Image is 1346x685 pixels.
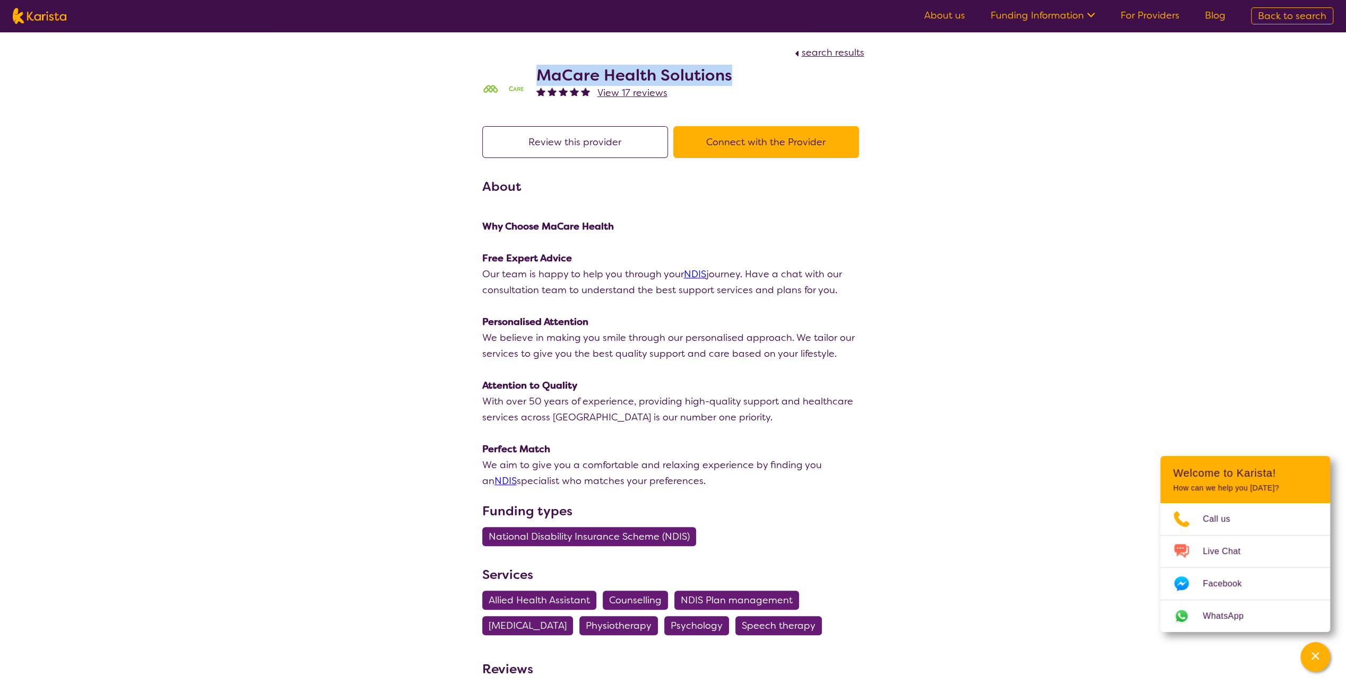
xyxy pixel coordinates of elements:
strong: Why Choose MaCare Health [482,220,614,233]
button: Review this provider [482,126,668,158]
span: Speech therapy [742,616,815,635]
img: mgttalrdbt23wl6urpfy.png [482,84,525,95]
a: Web link opens in a new tab. [1160,600,1330,632]
a: Allied Health Assistant [482,594,603,607]
a: Funding Information [991,9,1095,22]
a: Physiotherapy [579,619,664,632]
strong: Free Expert Advice [482,252,572,265]
p: How can we help you [DATE]? [1173,484,1317,493]
a: About us [924,9,965,22]
a: Psychology [664,619,735,632]
span: [MEDICAL_DATA] [489,616,567,635]
p: We aim to give you a comfortable and relaxing experience by finding you an specialist who matches... [482,457,864,489]
ul: Choose channel [1160,503,1330,632]
div: Channel Menu [1160,456,1330,632]
a: Speech therapy [735,619,828,632]
img: fullstar [559,87,568,96]
a: Blog [1205,9,1226,22]
img: fullstar [536,87,545,96]
a: [MEDICAL_DATA] [482,619,579,632]
button: Connect with the Provider [673,126,859,158]
p: We believe in making you smile through our personalised approach. We tailor our services to give ... [482,330,864,362]
h2: MaCare Health Solutions [536,66,732,85]
span: Counselling [609,591,662,610]
img: Karista logo [13,8,66,24]
strong: Personalised Attention [482,315,588,328]
strong: Perfect Match [482,443,550,455]
span: National Disability Insurance Scheme (NDIS) [489,527,690,546]
a: National Disability Insurance Scheme (NDIS) [482,530,702,543]
a: Counselling [603,594,674,607]
span: Back to search [1258,10,1326,22]
strong: Attention to Quality [482,379,577,392]
h3: Services [482,565,864,584]
h3: Reviews [482,654,563,679]
p: Our team is happy to help you through your journey. Have a chat with our consultation team to und... [482,266,864,298]
a: For Providers [1121,9,1179,22]
span: WhatsApp [1203,608,1256,624]
a: NDIS [494,475,517,487]
a: search results [792,46,864,59]
span: View 17 reviews [597,86,667,99]
a: View 17 reviews [597,85,667,101]
img: fullstar [581,87,590,96]
a: NDIS Plan management [674,594,805,607]
span: search results [802,46,864,59]
a: Review this provider [482,136,673,148]
span: Physiotherapy [586,616,652,635]
h3: Funding types [482,502,864,521]
span: Live Chat [1203,543,1253,559]
span: Psychology [671,616,723,635]
h2: Welcome to Karista! [1173,467,1317,479]
a: Connect with the Provider [673,136,864,148]
span: Allied Health Assistant [489,591,590,610]
h3: About [482,177,864,196]
a: NDIS [684,268,706,280]
p: With over 50 years of experience, providing high-quality support and healthcare services across [... [482,393,864,425]
span: Facebook [1203,576,1254,592]
span: Call us [1203,511,1243,527]
img: fullstar [570,87,579,96]
img: fullstar [548,87,557,96]
a: Back to search [1251,7,1333,24]
span: NDIS Plan management [681,591,793,610]
button: Channel Menu [1300,642,1330,672]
